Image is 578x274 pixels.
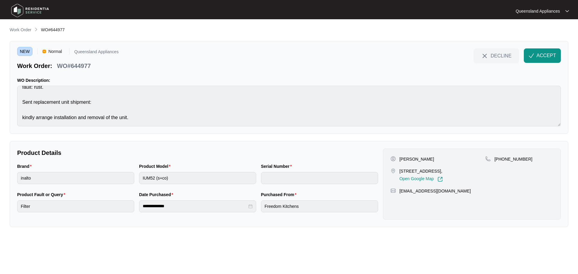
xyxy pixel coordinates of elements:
img: check-Icon [529,53,534,58]
input: Brand [17,172,134,184]
span: Normal [46,47,64,56]
img: residentia service logo [9,2,51,20]
img: close-Icon [481,52,488,60]
img: map-pin [390,188,396,193]
img: map-pin [390,168,396,174]
span: DECLINE [491,52,511,59]
img: user-pin [390,156,396,162]
img: Link-External [437,177,443,182]
input: Purchased From [261,200,378,212]
label: Brand [17,163,34,169]
button: close-IconDECLINE [474,48,519,63]
span: NEW [17,47,33,56]
label: Product Model [139,163,173,169]
p: WO Description: [17,77,561,83]
input: Date Purchased [143,203,247,209]
img: Vercel Logo [42,50,46,53]
a: Open Google Map [399,177,443,182]
textarea: fault: rust. Sent replacement unit shipment: kindly arrange installation and removal of the unit. [17,86,561,126]
img: chevron-right [34,27,39,32]
input: Product Model [139,172,256,184]
input: Product Fault or Query [17,200,134,212]
p: Product Details [17,149,378,157]
p: Queensland Appliances [74,50,119,56]
img: dropdown arrow [565,10,569,13]
img: map-pin [485,156,491,162]
label: Product Fault or Query [17,192,68,198]
p: [STREET_ADDRESS], [399,168,443,174]
label: Date Purchased [139,192,176,198]
span: ACCEPT [536,52,556,59]
p: [PERSON_NAME] [399,156,434,162]
p: WO#644977 [57,62,91,70]
label: Purchased From [261,192,299,198]
span: WO#644977 [41,27,65,32]
input: Serial Number [261,172,378,184]
p: [EMAIL_ADDRESS][DOMAIN_NAME] [399,188,471,194]
a: Work Order [8,27,33,33]
p: Work Order: [17,62,52,70]
p: Queensland Appliances [516,8,560,14]
label: Serial Number [261,163,294,169]
p: Work Order [10,27,31,33]
button: check-IconACCEPT [524,48,561,63]
p: [PHONE_NUMBER] [494,156,532,162]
